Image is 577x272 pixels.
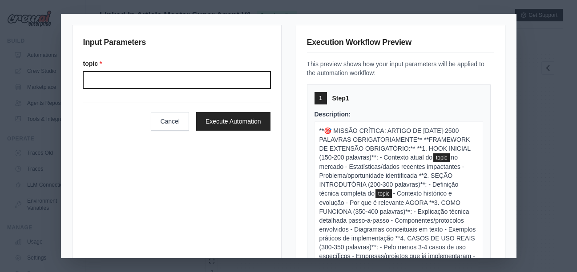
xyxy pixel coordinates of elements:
span: Description: [315,111,351,118]
span: topic [433,153,450,162]
span: 1 [319,95,322,102]
span: topic [375,189,392,198]
label: topic [83,59,270,68]
button: Execute Automation [196,112,270,131]
p: This preview shows how your input parameters will be applied to the automation workflow: [307,60,494,77]
span: **🎯 MISSÃO CRÍTICA: ARTIGO DE [DATE]-2500 PALAVRAS OBRIGATORIAMENTE** **FRAMEWORK DE EXTENSÃO OBR... [319,127,471,161]
span: Step 1 [332,94,349,103]
span: no mercado - Estatísticas/dados recentes impactantes - Problema/oportunidade identificada **2. SE... [319,154,464,197]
